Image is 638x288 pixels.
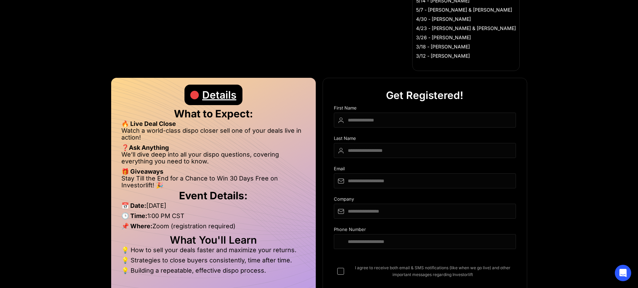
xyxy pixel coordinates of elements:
div: Last Name [334,136,516,143]
div: Phone Number [334,227,516,234]
li: [DATE] [121,202,306,213]
li: Watch a world-class dispo closer sell one of your deals live in action! [121,127,306,144]
strong: 🔥 Live Deal Close [121,120,176,127]
span: I agree to receive both email & SMS notifications (like when we go live) and other important mess... [350,264,516,278]
li: 💡 Building a repeatable, effective dispo process. [121,267,306,274]
li: We’ll dive deep into all your dispo questions, covering everything you need to know. [121,151,306,168]
li: 💡 How to sell your deals faster and maximize your returns. [121,247,306,257]
h2: What You'll Learn [121,236,306,243]
strong: What to Expect: [174,107,253,120]
div: Details [202,85,236,105]
strong: 📌 Where: [121,222,152,230]
li: Stay Till the End for a Chance to Win 30 Days Free on Investorlift! 🎉 [121,175,306,189]
strong: Event Details: [179,189,248,202]
strong: 🕒 Time: [121,212,147,219]
div: First Name [334,105,516,113]
div: Open Intercom Messenger [615,265,631,281]
li: 1:00 PM CST [121,213,306,223]
div: Company [334,197,516,204]
li: 💡 Strategies to close buyers consistently, time after time. [121,257,306,267]
div: Email [334,166,516,173]
strong: 📅 Date: [121,202,146,209]
div: Get Registered! [386,85,463,105]
strong: ❓Ask Anything [121,144,169,151]
strong: 🎁 Giveaways [121,168,163,175]
li: Zoom (registration required) [121,223,306,233]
